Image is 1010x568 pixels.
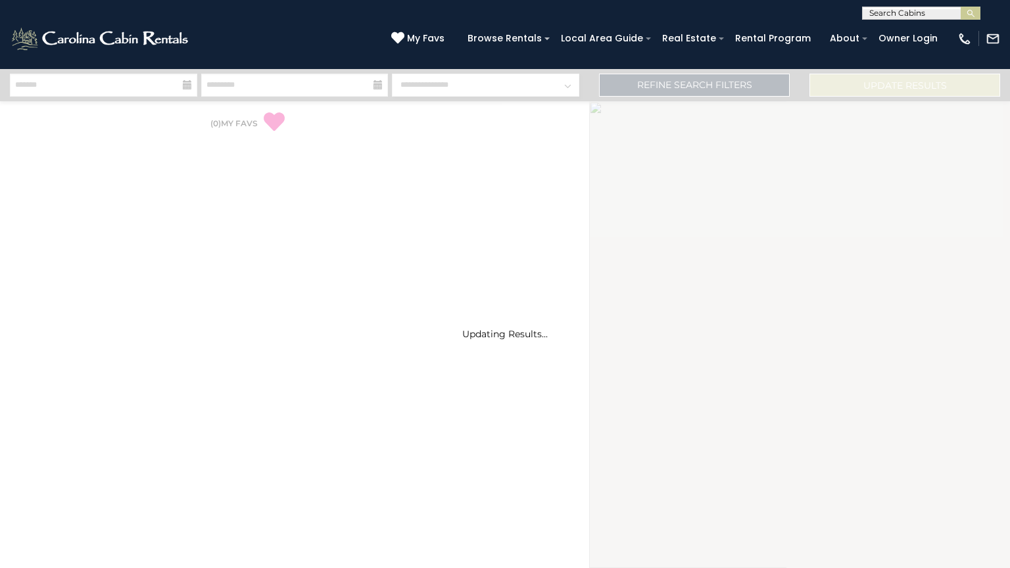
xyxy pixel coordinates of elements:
[10,26,192,52] img: White-1-2.png
[729,28,817,49] a: Rental Program
[957,32,972,46] img: phone-regular-white.png
[407,32,445,45] span: My Favs
[391,32,448,46] a: My Favs
[986,32,1000,46] img: mail-regular-white.png
[823,28,866,49] a: About
[554,28,650,49] a: Local Area Guide
[461,28,548,49] a: Browse Rentals
[872,28,944,49] a: Owner Login
[656,28,723,49] a: Real Estate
